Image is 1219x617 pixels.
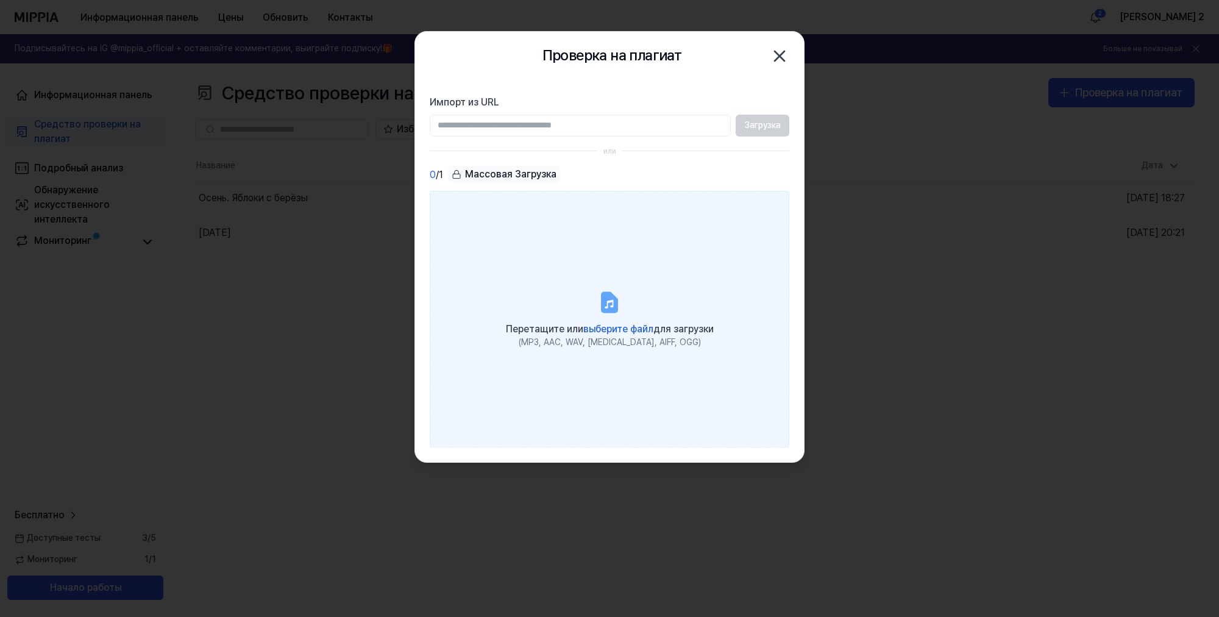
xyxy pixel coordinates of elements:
button: Массовая Загрузка [448,166,560,184]
ya-tr-span: Перетащите или [506,323,583,335]
span: 0 [430,168,436,182]
ya-tr-span: или [603,147,616,155]
ya-tr-span: Массовая Загрузка [465,167,556,182]
ya-tr-span: (MP3, AAC, WAV, [MEDICAL_DATA], AIFF, OGG) [519,337,701,347]
ya-tr-span: для загрузки [653,323,714,335]
ya-tr-span: Проверка на плагиат [542,46,682,64]
ya-tr-span: выберите файл [583,323,653,335]
ya-tr-span: Импорт из URL [430,96,499,108]
div: / 1 [430,166,443,184]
